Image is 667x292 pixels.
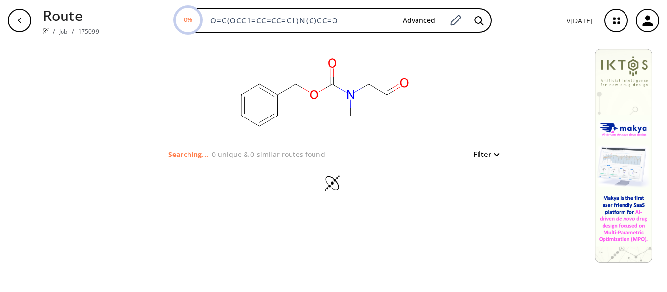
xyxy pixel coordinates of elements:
[212,149,325,159] p: 0 unique & 0 similar routes found
[225,41,420,148] svg: O=C(OCC1=CC=CC=C1)N(C)CC=O
[467,151,499,158] button: Filter
[168,149,208,159] p: Searching...
[395,12,443,30] button: Advanced
[59,27,67,36] a: Job
[567,16,593,26] p: v [DATE]
[43,5,99,26] p: Route
[43,28,49,34] img: Spaya logo
[78,27,99,36] a: 175099
[72,26,74,36] li: /
[184,15,192,24] text: 0%
[205,16,395,25] input: Enter SMILES
[53,26,55,36] li: /
[595,49,652,263] img: Banner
